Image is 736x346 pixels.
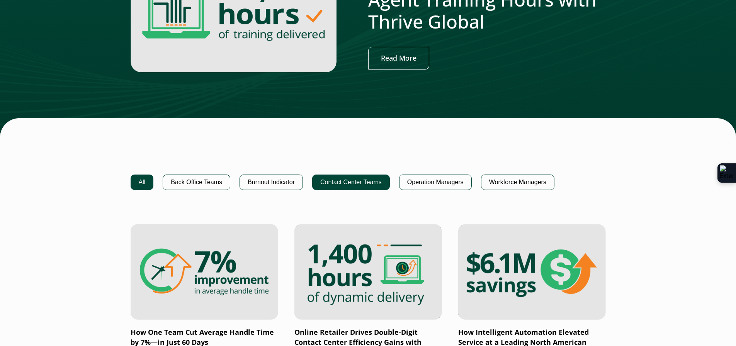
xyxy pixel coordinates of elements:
img: Extension Icon [720,165,734,181]
button: Contact Center Teams [312,175,390,190]
button: Workforce Managers [481,175,554,190]
button: Back Office Teams [163,175,230,190]
button: Operation Managers [399,175,472,190]
button: All [131,175,154,190]
button: Burnout Indicator [240,175,303,190]
a: Read More [368,47,429,70]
